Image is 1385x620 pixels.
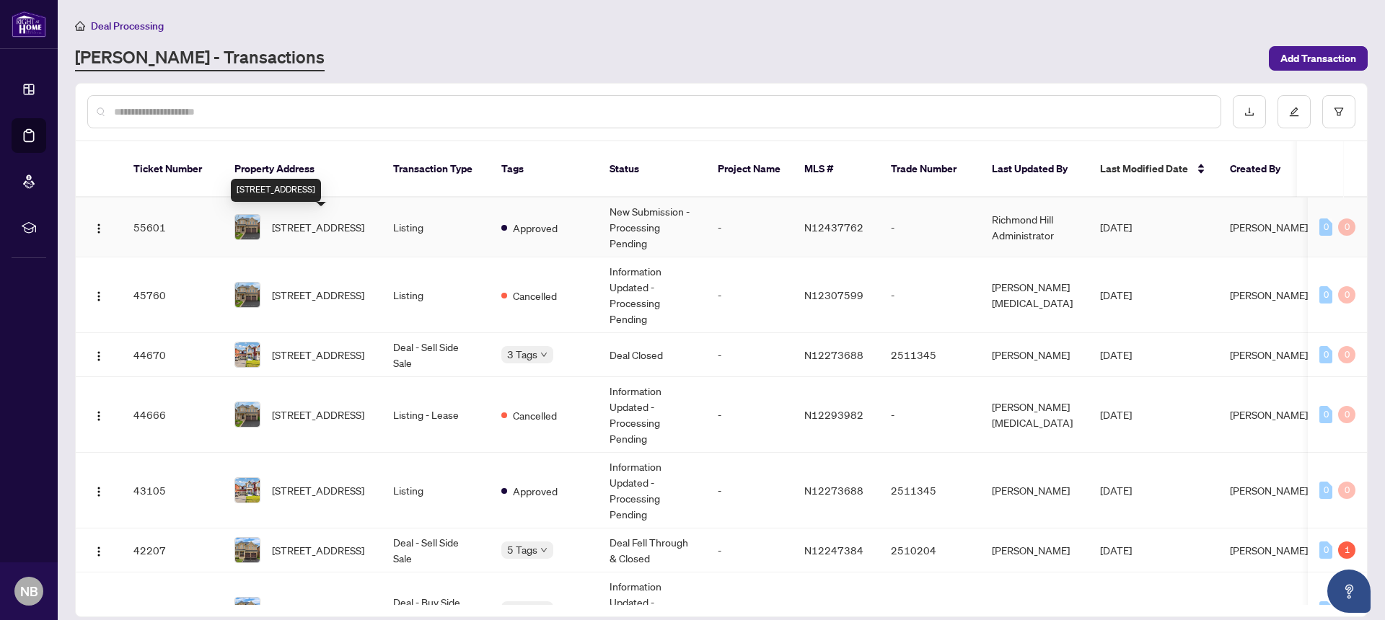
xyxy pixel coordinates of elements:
img: Logo [93,291,105,302]
td: Deal - Sell Side Sale [382,333,490,377]
td: Information Updated - Processing Pending [598,377,706,453]
span: Deal Processing [91,19,164,32]
span: [STREET_ADDRESS] [272,407,364,422]
span: [STREET_ADDRESS] [272,347,364,363]
span: Approved [513,483,558,499]
th: Property Address [223,141,382,198]
span: [PERSON_NAME] [1230,603,1308,616]
span: down [540,351,548,358]
div: 0 [1319,482,1332,499]
span: 3 Tags [507,346,537,363]
button: download [1233,95,1266,128]
button: edit [1278,95,1311,128]
th: Last Modified Date [1089,141,1218,198]
span: [STREET_ADDRESS] [272,287,364,303]
div: 0 [1319,406,1332,423]
img: thumbnail-img [235,402,260,427]
span: N12247384 [804,544,863,557]
div: 0 [1338,406,1355,423]
button: Logo [87,539,110,562]
span: [DATE] [1100,603,1132,616]
span: [PERSON_NAME] [1230,408,1308,421]
img: thumbnail-img [235,478,260,502]
span: filter [1334,107,1344,117]
td: 2510204 [879,528,980,572]
span: download [1244,107,1254,117]
td: Richmond Hill Administrator [980,198,1089,257]
span: [PERSON_NAME] [1230,221,1308,234]
div: 0 [1319,286,1332,304]
img: thumbnail-img [235,538,260,562]
td: 2511345 [879,453,980,528]
span: [STREET_ADDRESS] [272,482,364,498]
span: [DATE] [1100,288,1132,301]
td: 2511345 [879,333,980,377]
td: Listing [382,198,490,257]
td: - [879,257,980,333]
td: 44670 [122,333,223,377]
div: 0 [1319,541,1332,559]
td: Deal - Sell Side Sale [382,528,490,572]
td: - [879,377,980,453]
button: Add Transaction [1269,46,1368,71]
td: Deal Closed [598,333,706,377]
td: 44666 [122,377,223,453]
a: [PERSON_NAME] - Transactions [75,45,325,71]
img: logo [12,11,46,37]
td: [PERSON_NAME][MEDICAL_DATA] [980,377,1089,453]
td: [PERSON_NAME] [980,453,1089,528]
td: - [879,198,980,257]
div: 0 [1319,601,1332,619]
span: [DATE] [1100,221,1132,234]
div: 0 [1338,346,1355,363]
div: 0 [1319,346,1332,363]
th: MLS # [793,141,879,198]
div: 0 [1338,286,1355,304]
td: 42207 [122,528,223,572]
span: [PERSON_NAME] [1230,348,1308,361]
img: Logo [93,223,105,234]
span: down [540,546,548,554]
td: [PERSON_NAME] [980,528,1089,572]
span: [STREET_ADDRESS] [272,602,364,618]
span: [DATE] [1100,544,1132,557]
td: Information Updated - Processing Pending [598,453,706,528]
th: Tags [490,141,598,198]
span: [PERSON_NAME] [1230,544,1308,557]
th: Created By [1218,141,1305,198]
th: Transaction Type [382,141,490,198]
td: Listing [382,257,490,333]
span: N12273688 [804,348,863,361]
span: N12247384 [804,603,863,616]
th: Status [598,141,706,198]
td: 43105 [122,453,223,528]
span: [STREET_ADDRESS] [272,542,364,558]
td: - [706,377,793,453]
span: N12273688 [804,484,863,497]
th: Ticket Number [122,141,223,198]
span: 2 Tags [507,601,537,618]
td: [PERSON_NAME][MEDICAL_DATA] [980,257,1089,333]
img: Logo [93,486,105,497]
img: Logo [93,546,105,557]
td: Deal Fell Through & Closed [598,528,706,572]
td: 55601 [122,198,223,257]
span: NB [20,581,38,601]
span: [DATE] [1100,484,1132,497]
div: 1 [1338,541,1355,559]
span: [PERSON_NAME] [1230,484,1308,497]
span: Add Transaction [1280,47,1356,70]
span: home [75,21,85,31]
span: Cancelled [513,288,557,304]
span: [STREET_ADDRESS] [272,219,364,235]
button: Logo [87,216,110,239]
td: [PERSON_NAME] [980,333,1089,377]
div: 0 [1338,482,1355,499]
div: 0 [1338,218,1355,236]
img: thumbnail-img [235,283,260,307]
button: Logo [87,343,110,366]
button: Logo [87,479,110,502]
td: 45760 [122,257,223,333]
span: [DATE] [1100,408,1132,421]
td: - [706,198,793,257]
